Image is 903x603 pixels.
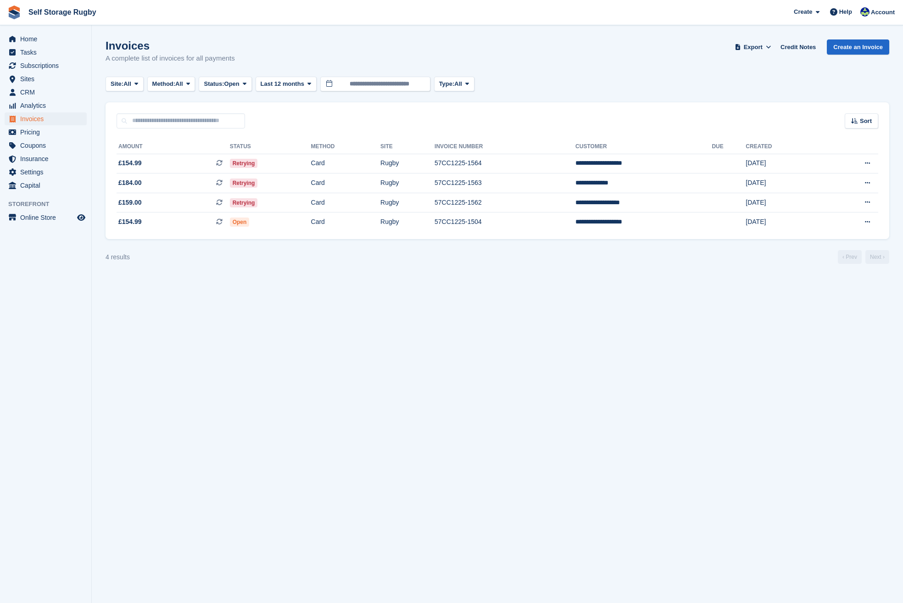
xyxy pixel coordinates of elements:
span: Method: [152,79,176,89]
a: menu [5,179,87,192]
td: 57CC1225-1504 [435,212,575,232]
span: Tasks [20,46,75,59]
a: menu [5,59,87,72]
img: stora-icon-8386f47178a22dfd0bd8f6a31ec36ba5ce8667c1dd55bd0f319d3a0aa187defe.svg [7,6,21,19]
a: Credit Notes [777,39,819,55]
span: Help [839,7,852,17]
td: 57CC1225-1564 [435,154,575,173]
span: Home [20,33,75,45]
span: £159.00 [118,198,142,207]
span: £184.00 [118,178,142,188]
th: Site [380,140,435,154]
a: Preview store [76,212,87,223]
span: Sites [20,73,75,85]
a: Self Storage Rugby [25,5,100,20]
td: Rugby [380,193,435,212]
td: [DATE] [746,173,822,193]
nav: Page [836,250,891,264]
span: Retrying [230,159,258,168]
span: Account [871,8,895,17]
td: Rugby [380,212,435,232]
a: menu [5,33,87,45]
span: Coupons [20,139,75,152]
span: All [454,79,462,89]
a: menu [5,139,87,152]
th: Created [746,140,822,154]
span: CRM [20,86,75,99]
span: Insurance [20,152,75,165]
th: Invoice Number [435,140,575,154]
a: menu [5,86,87,99]
span: Site: [111,79,123,89]
span: All [123,79,131,89]
div: 4 results [106,252,130,262]
td: [DATE] [746,212,822,232]
span: Settings [20,166,75,179]
th: Status [230,140,311,154]
a: Create an Invoice [827,39,889,55]
td: Card [311,212,381,232]
span: Open [224,79,240,89]
td: Card [311,173,381,193]
th: Amount [117,140,230,154]
span: Sort [860,117,872,126]
h1: Invoices [106,39,235,52]
a: menu [5,46,87,59]
span: Invoices [20,112,75,125]
a: menu [5,211,87,224]
span: Create [794,7,812,17]
span: Last 12 months [261,79,304,89]
td: Card [311,193,381,212]
span: Status: [204,79,224,89]
a: Previous [838,250,862,264]
td: Rugby [380,154,435,173]
button: Type: All [434,77,474,92]
td: 57CC1225-1563 [435,173,575,193]
span: Retrying [230,179,258,188]
th: Due [712,140,746,154]
a: menu [5,126,87,139]
span: Subscriptions [20,59,75,72]
span: Capital [20,179,75,192]
button: Export [733,39,773,55]
button: Method: All [147,77,195,92]
button: Last 12 months [256,77,317,92]
span: Online Store [20,211,75,224]
span: Storefront [8,200,91,209]
td: [DATE] [746,154,822,173]
button: Site: All [106,77,144,92]
a: menu [5,73,87,85]
button: Status: Open [199,77,251,92]
a: menu [5,112,87,125]
th: Method [311,140,381,154]
td: [DATE] [746,193,822,212]
a: Next [865,250,889,264]
th: Customer [575,140,712,154]
span: Retrying [230,198,258,207]
span: All [175,79,183,89]
span: Type: [439,79,455,89]
img: Richard Palmer [860,7,870,17]
a: menu [5,152,87,165]
td: Rugby [380,173,435,193]
p: A complete list of invoices for all payments [106,53,235,64]
span: £154.99 [118,158,142,168]
span: Pricing [20,126,75,139]
td: Card [311,154,381,173]
span: Analytics [20,99,75,112]
span: £154.99 [118,217,142,227]
a: menu [5,99,87,112]
span: Open [230,218,250,227]
span: Export [744,43,763,52]
td: 57CC1225-1562 [435,193,575,212]
a: menu [5,166,87,179]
